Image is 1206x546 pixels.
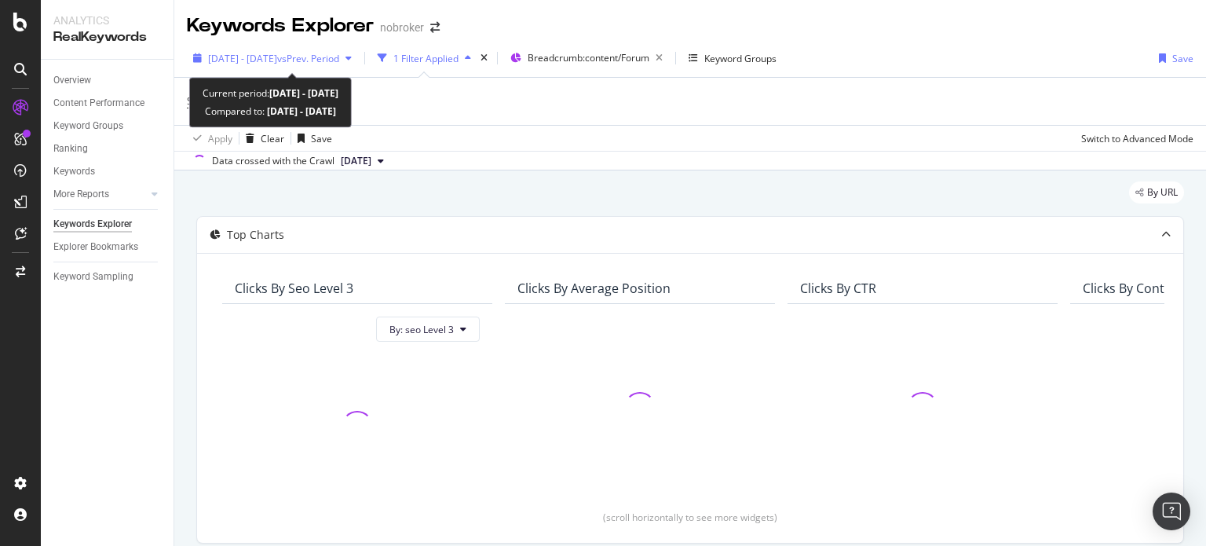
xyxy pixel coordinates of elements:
[341,154,371,168] span: 2024 Jul. 1st
[53,216,132,233] div: Keywords Explorer
[53,118,123,134] div: Keyword Groups
[380,20,424,35] div: nobroker
[187,46,358,71] button: [DATE] - [DATE]vsPrev. Period
[334,152,390,170] button: [DATE]
[1153,493,1190,530] div: Open Intercom Messenger
[53,269,163,285] a: Keyword Sampling
[376,317,480,342] button: By: seo Level 3
[53,239,163,255] a: Explorer Bookmarks
[205,102,336,120] div: Compared to:
[389,323,454,336] span: By: seo Level 3
[265,104,336,118] b: [DATE] - [DATE]
[1129,181,1184,203] div: legacy label
[371,46,477,71] button: 1 Filter Applied
[261,132,284,145] div: Clear
[53,72,91,89] div: Overview
[187,94,228,108] span: Sitemaps
[311,132,332,145] div: Save
[53,95,163,112] a: Content Performance
[1075,126,1193,151] button: Switch to Advanced Mode
[477,50,491,66] div: times
[53,186,109,203] div: More Reports
[291,126,332,151] button: Save
[53,239,138,255] div: Explorer Bookmarks
[504,46,669,71] button: Breadcrumb:content/Forum
[682,46,783,71] button: Keyword Groups
[212,154,334,168] div: Data crossed with the Crawl
[227,227,284,243] div: Top Charts
[53,163,95,180] div: Keywords
[53,186,147,203] a: More Reports
[528,51,649,64] span: Breadcrumb: content/Forum
[1172,52,1193,65] div: Save
[53,163,163,180] a: Keywords
[208,132,232,145] div: Apply
[187,126,232,151] button: Apply
[216,511,1164,524] div: (scroll horizontally to see more widgets)
[1153,46,1193,71] button: Save
[800,280,876,296] div: Clicks By CTR
[393,52,459,65] div: 1 Filter Applied
[235,280,353,296] div: Clicks By seo Level 3
[704,52,777,65] div: Keyword Groups
[239,126,284,151] button: Clear
[269,86,338,100] b: [DATE] - [DATE]
[517,280,671,296] div: Clicks By Average Position
[53,269,133,285] div: Keyword Sampling
[53,28,161,46] div: RealKeywords
[53,118,163,134] a: Keyword Groups
[53,72,163,89] a: Overview
[53,141,163,157] a: Ranking
[53,216,163,233] a: Keywords Explorer
[53,95,144,112] div: Content Performance
[1081,132,1193,145] div: Switch to Advanced Mode
[208,52,277,65] span: [DATE] - [DATE]
[1147,188,1178,197] span: By URL
[187,13,374,39] div: Keywords Explorer
[53,13,161,28] div: Analytics
[430,22,440,33] div: arrow-right-arrow-left
[53,141,88,157] div: Ranking
[277,52,339,65] span: vs Prev. Period
[203,84,338,102] div: Current period:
